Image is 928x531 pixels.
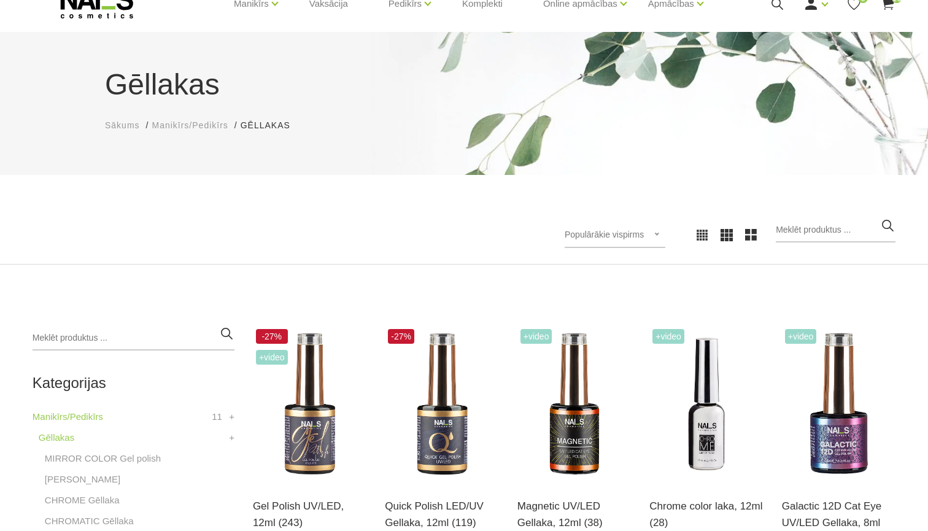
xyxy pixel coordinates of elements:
[45,514,134,529] a: CHROMATIC Gēllaka
[39,430,74,445] a: Gēllakas
[33,409,103,424] a: Manikīrs/Pedikīrs
[520,329,552,344] span: +Video
[33,375,234,391] h2: Kategorijas
[105,119,140,132] a: Sākums
[45,472,120,487] a: [PERSON_NAME]
[776,218,895,242] input: Meklēt produktus ...
[385,326,498,483] img: Ātri, ērti un vienkārši!Intensīvi pigmentēta gellaka, kas perfekti klājas arī vienā slānī, tādā v...
[253,326,366,483] img: Ilgnoturīga, intensīvi pigmentēta gellaka. Viegli klājas, lieliski žūst, nesaraujas, neatkāpjas n...
[152,119,228,132] a: Manikīrs/Pedikīrs
[253,498,366,531] a: Gel Polish UV/LED, 12ml (243)
[649,498,763,531] a: Chrome color laka, 12ml (28)
[652,329,684,344] span: +Video
[256,350,288,365] span: +Video
[152,120,228,130] span: Manikīrs/Pedikīrs
[649,326,763,483] img: Paredzēta hromēta jeb spoguļspīduma efekta veidošanai uz pilnas naga plātnes vai atsevišķiem diza...
[229,430,234,445] a: +
[45,451,161,466] a: MIRROR COLOR Gel polish
[565,230,644,239] span: Populārākie vispirms
[517,326,631,483] img: Ilgnoturīga gellaka, kas sastāv no metāla mikrodaļiņām, kuras īpaša magnēta ietekmē var pārvērst ...
[388,329,414,344] span: -27%
[785,329,817,344] span: +Video
[241,119,303,132] li: Gēllakas
[229,409,234,424] a: +
[782,326,895,483] img: Daudzdimensionāla magnētiskā gellaka, kas satur smalkas, atstarojošas hroma daļiņas. Ar īpaša mag...
[517,498,631,531] a: Magnetic UV/LED Gellaka, 12ml (38)
[105,63,823,107] h1: Gēllakas
[385,498,498,531] a: Quick Polish LED/UV Gellaka, 12ml (119)
[33,326,234,351] input: Meklēt produktus ...
[256,329,288,344] span: -27%
[105,120,140,130] span: Sākums
[212,409,222,424] span: 11
[45,493,120,508] a: CHROME Gēllaka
